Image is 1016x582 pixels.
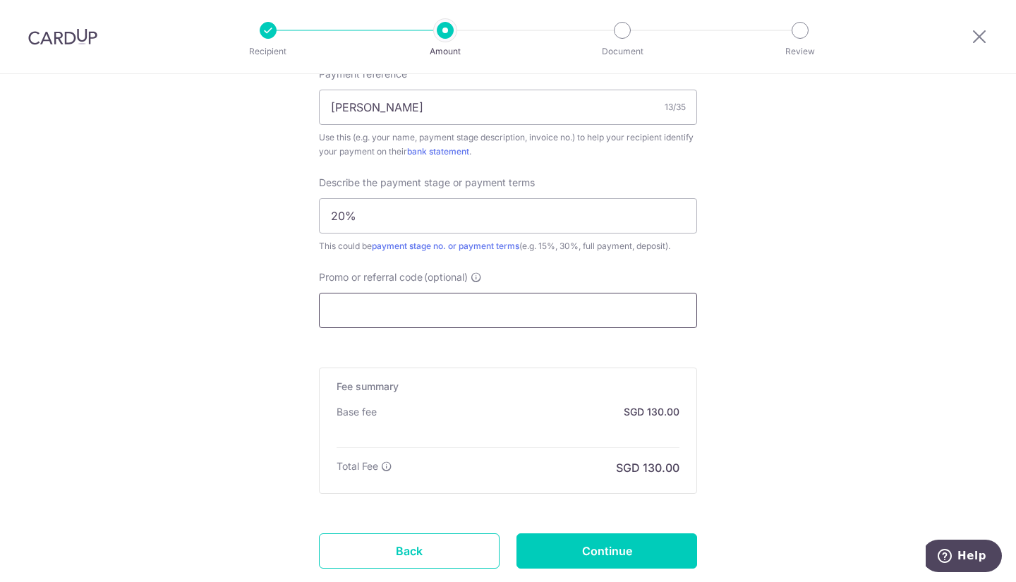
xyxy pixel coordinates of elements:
p: SGD 130.00 [616,459,679,476]
span: (optional) [424,270,468,284]
input: Continue [516,533,697,569]
p: Recipient [216,44,320,59]
p: SGD 130.00 [624,405,679,419]
div: 13/35 [665,100,686,114]
p: Review [748,44,852,59]
span: Describe the payment stage or payment terms [319,176,535,190]
span: Payment reference [319,67,407,81]
p: Total Fee [337,459,378,473]
iframe: Opens a widget where you can find more information [926,540,1002,575]
p: Amount [393,44,497,59]
p: Base fee [337,405,377,419]
div: Use this (e.g. your name, payment stage description, invoice no.) to help your recipient identify... [319,131,697,159]
div: This could be (e.g. 15%, 30%, full payment, deposit). [319,239,697,253]
a: Back [319,533,500,569]
a: payment stage no. or payment terms [372,241,519,251]
span: Promo or referral code [319,270,423,284]
img: CardUp [28,28,97,45]
p: Document [570,44,675,59]
h5: Fee summary [337,380,679,394]
a: bank statement [407,146,469,157]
